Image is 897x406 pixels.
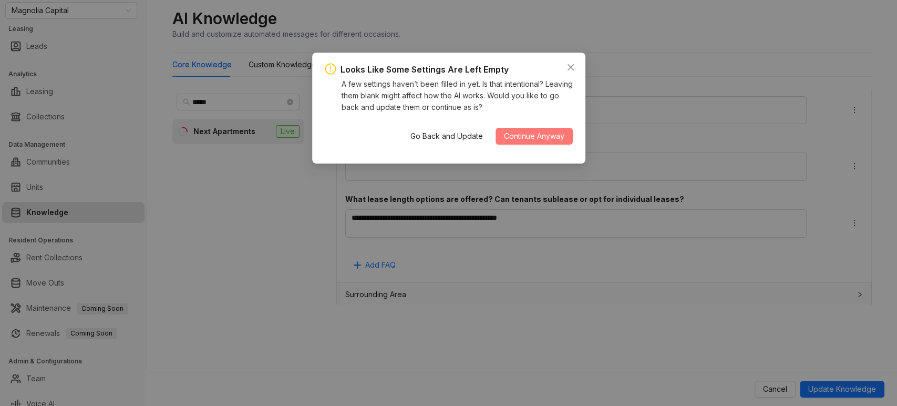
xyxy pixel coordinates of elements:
span: Go Back and Update [410,130,483,142]
span: Continue Anyway [504,130,564,142]
button: Continue Anyway [496,128,573,145]
span: close [566,63,575,72]
button: Go Back and Update [402,128,491,145]
button: Close [562,59,579,76]
div: Looks Like Some Settings Are Left Empty [341,63,509,76]
div: A few settings haven’t been filled in yet. Is that intentional? Leaving them blank might affect h... [342,78,573,113]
